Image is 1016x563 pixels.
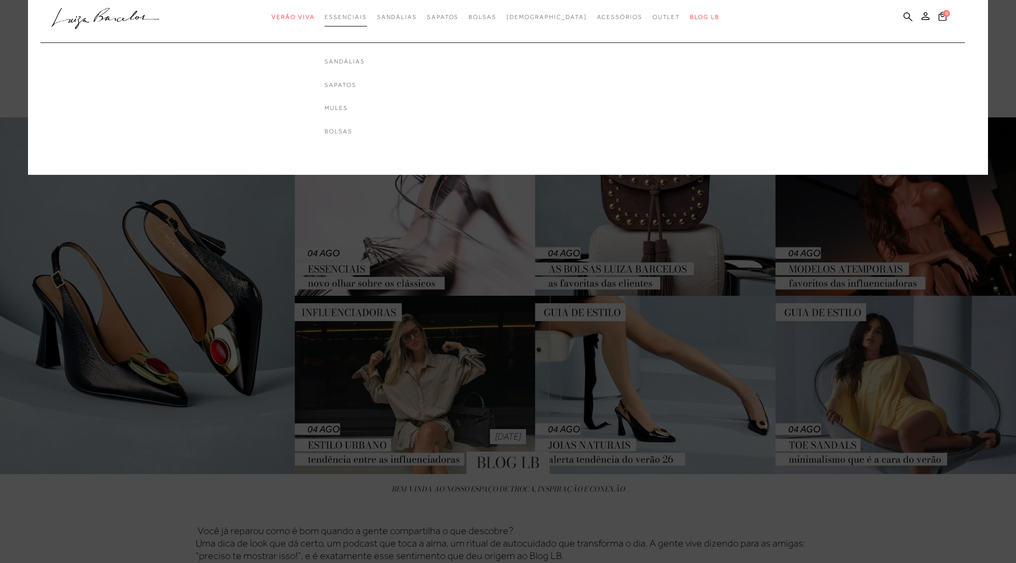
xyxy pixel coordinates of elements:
span: Bolsas [468,13,496,20]
span: Sandálias [377,13,417,20]
a: categoryNavScreenReaderText [468,8,496,26]
span: Essenciais [324,13,366,20]
span: [DEMOGRAPHIC_DATA] [506,13,587,20]
a: noSubCategoriesText [324,81,364,89]
a: BLOG LB [690,8,719,26]
span: BLOG LB [690,13,719,20]
a: categoryNavScreenReaderText [271,8,314,26]
span: Verão Viva [271,13,314,20]
span: Outlet [652,13,680,20]
span: 0 [943,10,950,17]
a: categoryNavScreenReaderText [597,8,642,26]
a: noSubCategoriesText [324,127,364,136]
a: noSubCategoriesText [324,104,364,112]
a: categoryNavScreenReaderText [652,8,680,26]
a: categoryNavScreenReaderText [427,8,458,26]
a: noSubCategoriesText [506,8,587,26]
span: Acessórios [597,13,642,20]
a: categoryNavScreenReaderText [377,8,417,26]
a: categoryNavScreenReaderText [324,8,366,26]
a: noSubCategoriesText [324,57,364,66]
button: 0 [935,11,949,24]
span: Sapatos [427,13,458,20]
